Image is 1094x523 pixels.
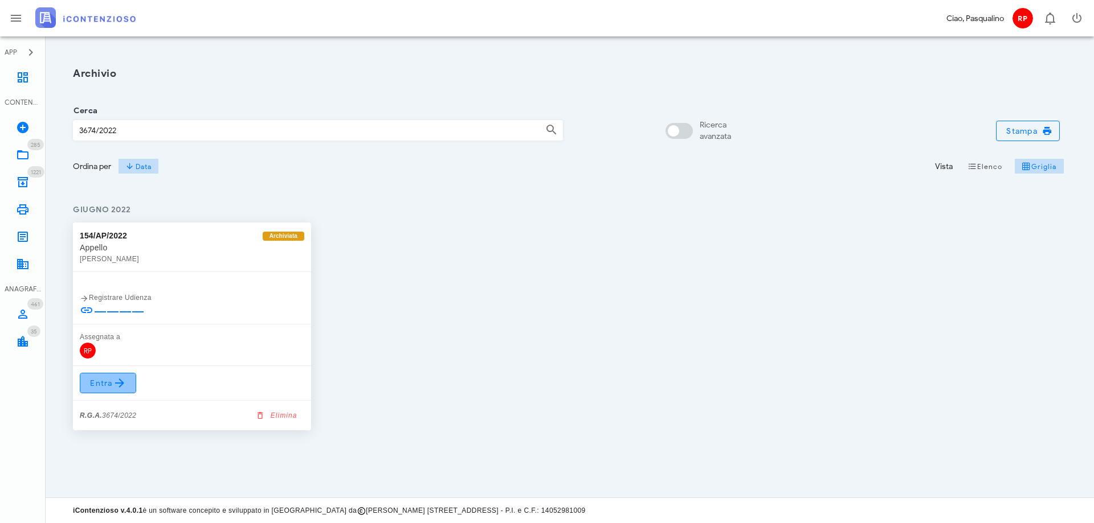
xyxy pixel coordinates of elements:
[35,7,136,28] img: logo-text-2x.png
[5,284,41,294] div: ANAGRAFICA
[946,13,1004,24] div: Ciao, Pasqualino
[73,160,111,172] div: Ordina per
[700,120,731,142] div: Ricerca avanzata
[80,411,102,419] strong: R.G.A.
[27,166,44,178] span: Distintivo
[27,139,44,150] span: Distintivo
[73,66,1067,81] h1: Archivio
[960,158,1010,174] button: Elenco
[935,160,953,172] div: Vista
[80,331,304,343] div: Assegnata a
[31,141,40,149] span: 285
[258,410,297,421] span: Elimina
[70,105,97,117] label: Cerca
[73,204,1067,216] h4: giugno 2022
[1036,5,1063,32] button: Distintivo
[996,121,1060,141] button: Stampa
[27,298,43,310] span: Distintivo
[80,292,304,303] div: Registrare Udienza
[1015,158,1064,174] button: Griglia
[1009,5,1036,32] button: RP
[1022,162,1057,171] span: Griglia
[74,121,522,140] input: Cerca
[968,162,1003,171] span: Elenco
[31,328,37,335] span: 35
[80,229,127,242] div: 154/AP/2022
[31,168,41,176] span: 1221
[270,232,297,241] span: Archiviata
[1006,126,1050,136] span: Stampa
[80,343,96,359] span: RP
[89,376,126,390] span: Entra
[31,300,40,308] span: 461
[80,242,304,253] div: Appello
[125,162,151,171] span: Data
[80,373,136,393] a: Entra
[118,158,159,174] button: Data
[1013,8,1033,28] span: RP
[80,253,304,265] div: [PERSON_NAME]
[5,97,41,108] div: CONTENZIOSO
[73,506,142,514] strong: iContenzioso v.4.0.1
[27,326,40,337] span: Distintivo
[80,410,136,421] div: 3674/2022
[250,407,304,423] button: Elimina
